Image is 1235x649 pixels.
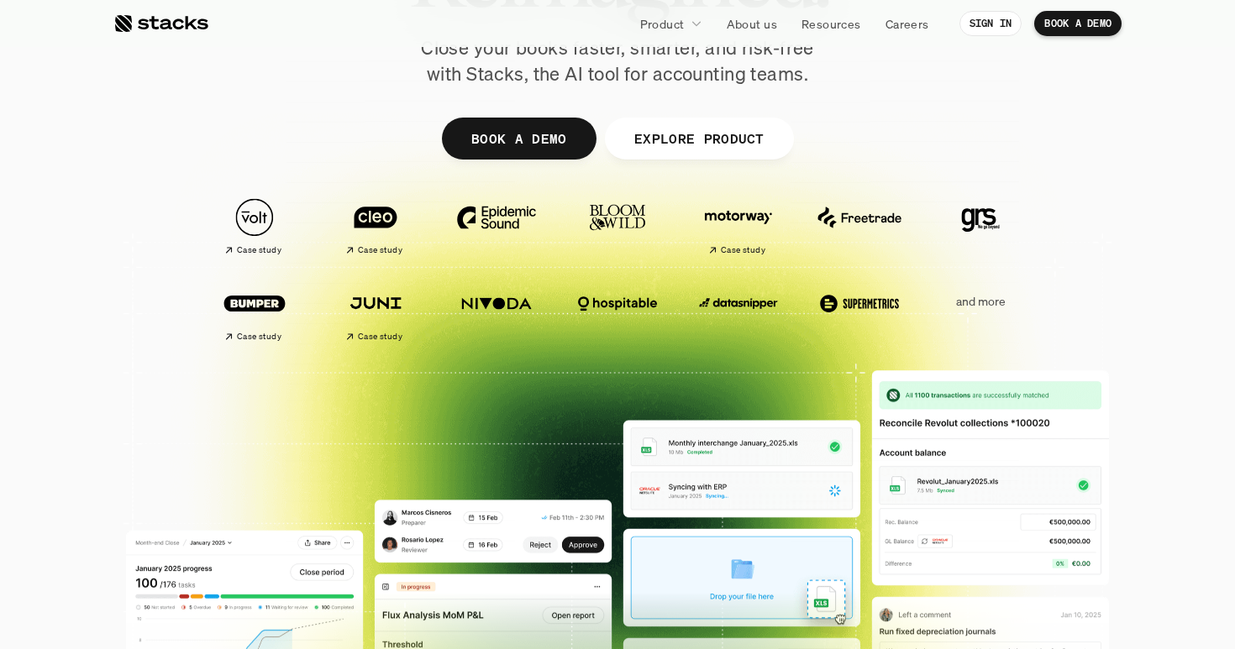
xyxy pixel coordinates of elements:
[407,35,828,87] p: Close your books faster, smarter, and risk-free with Stacks, the AI tool for accounting teams.
[1044,18,1111,29] p: BOOK A DEMO
[323,275,428,348] a: Case study
[198,389,272,400] a: Privacy Policy
[442,118,596,160] a: BOOK A DEMO
[640,15,685,33] p: Product
[801,15,861,33] p: Resources
[928,295,1033,309] p: and more
[237,332,281,342] h2: Case study
[471,126,567,150] p: BOOK A DEMO
[791,8,871,39] a: Resources
[1034,11,1122,36] a: BOOK A DEMO
[686,190,791,263] a: Case study
[358,332,402,342] h2: Case study
[886,15,929,33] p: Careers
[202,190,307,263] a: Case study
[237,245,281,255] h2: Case study
[970,18,1012,29] p: SIGN IN
[875,8,939,39] a: Careers
[959,11,1022,36] a: SIGN IN
[717,8,787,39] a: About us
[202,275,307,348] a: Case study
[323,190,428,263] a: Case study
[727,15,777,33] p: About us
[633,126,764,150] p: EXPLORE PRODUCT
[604,118,793,160] a: EXPLORE PRODUCT
[721,245,765,255] h2: Case study
[358,245,402,255] h2: Case study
